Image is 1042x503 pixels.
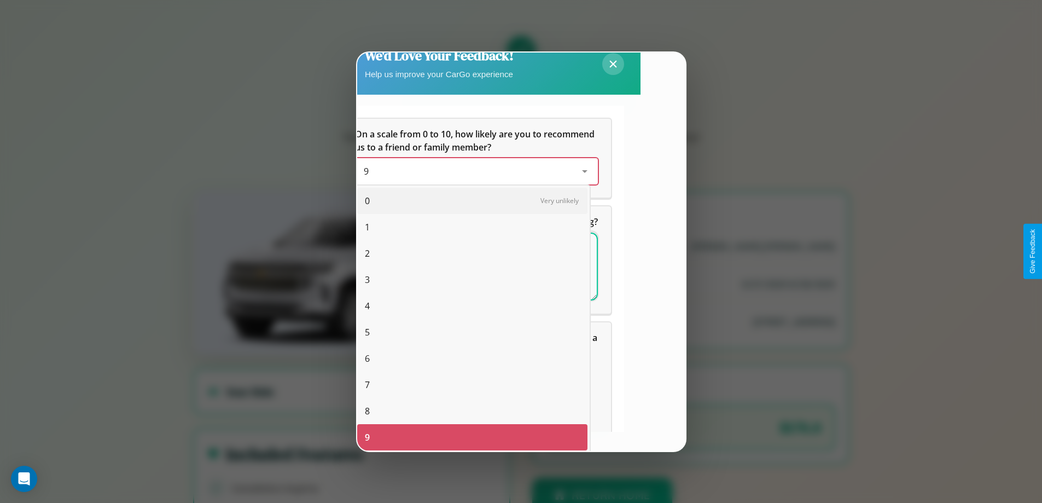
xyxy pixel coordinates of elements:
[365,299,370,313] span: 4
[365,378,370,391] span: 7
[357,240,587,267] div: 2
[365,247,370,260] span: 2
[357,372,587,398] div: 7
[365,431,370,444] span: 9
[357,214,587,240] div: 1
[365,67,514,82] p: Help us improve your CarGo experience
[355,216,598,228] span: What can we do to make your experience more satisfying?
[357,345,587,372] div: 6
[365,326,370,339] span: 5
[365,194,370,207] span: 0
[11,466,37,492] div: Open Intercom Messenger
[355,128,598,154] h5: On a scale from 0 to 10, how likely are you to recommend us to a friend or family member?
[355,128,597,153] span: On a scale from 0 to 10, how likely are you to recommend us to a friend or family member?
[357,267,587,293] div: 3
[365,273,370,286] span: 3
[365,221,370,234] span: 1
[357,293,587,319] div: 4
[355,158,598,184] div: On a scale from 0 to 10, how likely are you to recommend us to a friend or family member?
[357,319,587,345] div: 5
[365,352,370,365] span: 6
[364,165,369,177] span: 9
[365,404,370,418] span: 8
[355,332,599,357] span: Which of the following features do you value the most in a vehicle?
[357,188,587,214] div: 0
[342,119,611,198] div: On a scale from 0 to 10, how likely are you to recommend us to a friend or family member?
[357,424,587,450] div: 9
[365,47,514,65] h2: We'd Love Your Feedback!
[540,196,579,205] span: Very unlikely
[357,398,587,424] div: 8
[357,450,587,477] div: 10
[1029,229,1037,274] div: Give Feedback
